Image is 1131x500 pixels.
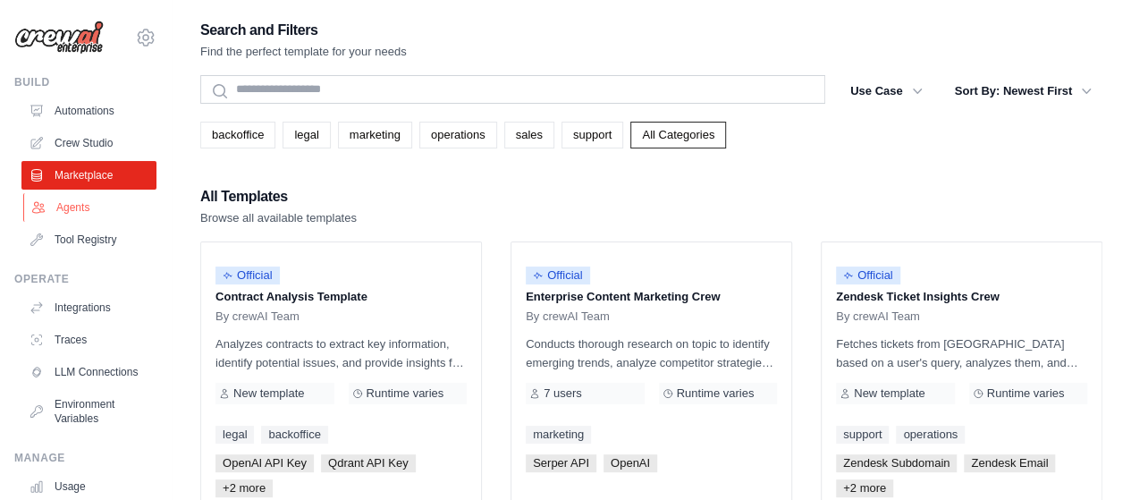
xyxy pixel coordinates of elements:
[14,451,156,465] div: Manage
[215,426,254,444] a: legal
[836,479,893,497] span: +2 more
[215,479,273,497] span: +2 more
[14,21,104,55] img: Logo
[526,309,610,324] span: By crewAI Team
[200,209,357,227] p: Browse all available templates
[200,18,407,43] h2: Search and Filters
[840,75,933,107] button: Use Case
[896,426,965,444] a: operations
[836,267,900,284] span: Official
[419,122,497,148] a: operations
[21,326,156,354] a: Traces
[630,122,726,148] a: All Categories
[854,386,924,401] span: New template
[526,426,591,444] a: marketing
[215,267,280,284] span: Official
[21,293,156,322] a: Integrations
[677,386,755,401] span: Runtime varies
[21,358,156,386] a: LLM Connections
[200,43,407,61] p: Find the perfect template for your needs
[21,129,156,157] a: Crew Studio
[200,184,357,209] h2: All Templates
[526,288,777,306] p: Enterprise Content Marketing Crew
[23,193,158,222] a: Agents
[526,335,777,372] p: Conducts thorough research on topic to identify emerging trends, analyze competitor strategies, a...
[836,288,1087,306] p: Zendesk Ticket Insights Crew
[526,454,596,472] span: Serper API
[215,335,467,372] p: Analyzes contracts to extract key information, identify potential issues, and provide insights fo...
[603,454,657,472] span: OpenAI
[944,75,1102,107] button: Sort By: Newest First
[14,75,156,89] div: Build
[1042,414,1131,500] iframe: Chat Widget
[338,122,412,148] a: marketing
[21,225,156,254] a: Tool Registry
[14,272,156,286] div: Operate
[321,454,416,472] span: Qdrant API Key
[504,122,554,148] a: sales
[836,335,1087,372] p: Fetches tickets from [GEOGRAPHIC_DATA] based on a user's query, analyzes them, and generates a su...
[836,426,889,444] a: support
[21,390,156,433] a: Environment Variables
[367,386,444,401] span: Runtime varies
[200,122,275,148] a: backoffice
[836,454,957,472] span: Zendesk Subdomain
[987,386,1065,401] span: Runtime varies
[215,288,467,306] p: Contract Analysis Template
[21,97,156,125] a: Automations
[215,309,300,324] span: By crewAI Team
[964,454,1055,472] span: Zendesk Email
[215,454,314,472] span: OpenAI API Key
[836,309,920,324] span: By crewAI Team
[561,122,623,148] a: support
[261,426,327,444] a: backoffice
[526,267,590,284] span: Official
[544,386,582,401] span: 7 users
[283,122,330,148] a: legal
[21,161,156,190] a: Marketplace
[233,386,304,401] span: New template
